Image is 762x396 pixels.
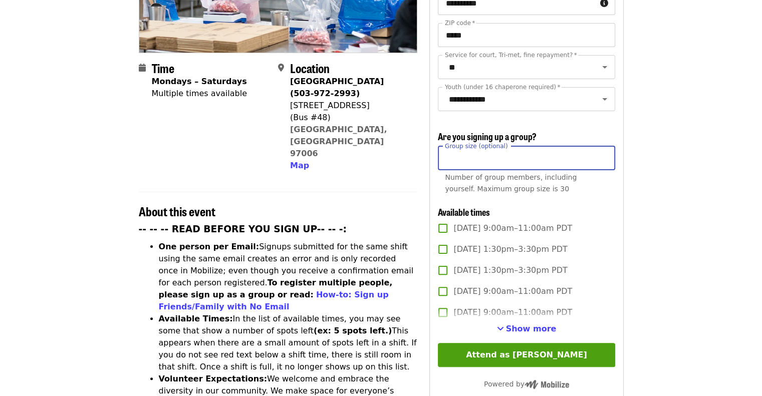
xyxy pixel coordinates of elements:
strong: One person per Email: [159,242,260,251]
span: Time [152,59,174,77]
span: Map [290,161,309,170]
button: See more timeslots [497,323,557,335]
span: Group size (optional) [445,142,507,149]
label: Youth (under 16 chaperone required) [445,84,560,90]
input: ZIP code [438,23,615,47]
span: [DATE] 1:30pm–3:30pm PDT [453,264,567,276]
button: Attend as [PERSON_NAME] [438,343,615,367]
span: [DATE] 9:00am–11:00am PDT [453,285,572,297]
strong: [GEOGRAPHIC_DATA] (503-972-2993) [290,77,384,98]
button: Open [598,92,612,106]
a: How-to: Sign up Friends/Family with No Email [159,290,389,311]
span: About this event [139,202,215,220]
span: [DATE] 9:00am–11:00am PDT [453,222,572,234]
label: ZIP code [445,20,475,26]
strong: -- -- -- READ BEFORE YOU SIGN UP-- -- -: [139,224,347,234]
i: map-marker-alt icon [278,63,284,73]
img: Powered by Mobilize [525,380,569,389]
div: (Bus #48) [290,112,409,124]
span: [DATE] 1:30pm–3:30pm PDT [453,243,567,255]
button: Open [598,60,612,74]
span: Location [290,59,330,77]
span: Show more [506,324,557,333]
li: In the list of available times, you may see some that show a number of spots left This appears wh... [159,313,418,373]
i: calendar icon [139,63,146,73]
a: [GEOGRAPHIC_DATA], [GEOGRAPHIC_DATA] 97006 [290,125,387,158]
span: [DATE] 9:00am–11:00am PDT [453,306,572,318]
strong: Mondays – Saturdays [152,77,247,86]
div: Multiple times available [152,88,247,100]
strong: (ex: 5 spots left.) [314,326,392,335]
span: Available times [438,205,490,218]
strong: To register multiple people, please sign up as a group or read: [159,278,393,299]
label: Service for court, Tri-met, fine repayment? [445,52,577,58]
span: Powered by [484,380,569,388]
span: Number of group members, including yourself. Maximum group size is 30 [445,173,577,193]
strong: Available Times: [159,314,233,323]
li: Signups submitted for the same shift using the same email creates an error and is only recorded o... [159,241,418,313]
button: Map [290,160,309,172]
input: [object Object] [438,146,615,170]
strong: Volunteer Expectations: [159,374,268,383]
span: Are you signing up a group? [438,130,537,143]
div: [STREET_ADDRESS] [290,100,409,112]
